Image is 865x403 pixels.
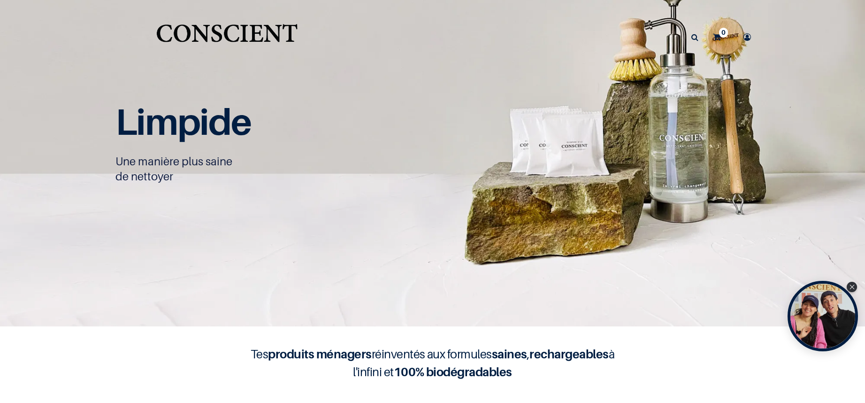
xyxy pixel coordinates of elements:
a: 0 [706,21,733,54]
div: Open Tolstoy [788,281,858,351]
img: Conscient [154,19,299,56]
b: produits ménagers [268,347,371,361]
div: Close Tolstoy widget [847,282,857,292]
iframe: Tidio Chat [817,342,861,387]
b: 100% biodégradables [394,364,512,379]
div: Tolstoy bubble widget [788,281,858,351]
div: Open Tolstoy widget [788,281,858,351]
span: Limpide [115,100,251,143]
p: Une manière plus saine de nettoyer [115,154,421,184]
b: rechargeables [529,347,608,361]
a: Logo of Conscient [154,19,299,56]
sup: 0 [719,28,728,37]
b: saines [492,347,527,361]
h4: Tes réinventés aux formules , à l'infini et [245,345,620,381]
